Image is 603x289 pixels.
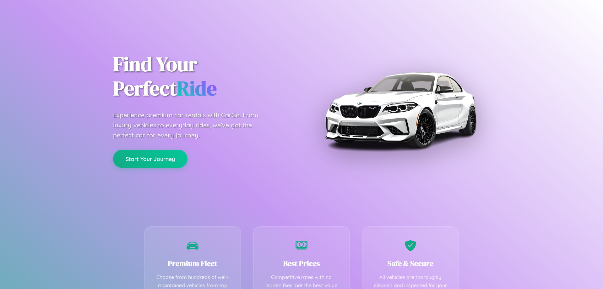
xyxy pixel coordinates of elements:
[177,75,217,102] span: Ride
[263,258,340,269] h3: Best Prices
[113,150,187,168] button: Start Your Journey
[113,110,270,140] p: Experience premium car rentals with CarGo. From luxury vehicles to everyday rides, we've got the ...
[372,258,449,269] h3: Safe & Secure
[113,52,292,101] h1: Find Your Perfect
[154,258,231,269] h3: Premium Fleet
[322,31,479,189] img: Premium BMW car rental vehicle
